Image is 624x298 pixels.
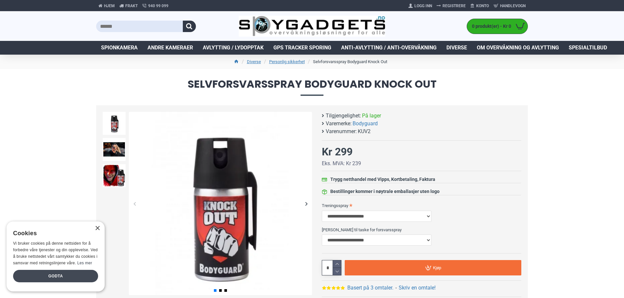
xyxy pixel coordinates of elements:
[322,200,521,211] label: Treningsspray
[467,23,513,30] span: 0 produkt(er) - Kr 0
[491,1,528,11] a: Handlevogn
[564,41,612,55] a: Spesialtilbud
[326,128,357,135] b: Varenummer:
[358,128,371,135] span: KUV2
[247,59,261,65] a: Diverse
[147,44,193,52] span: Andre kameraer
[269,59,305,65] a: Personlig sikkerhet
[269,41,336,55] a: GPS Tracker Sporing
[103,138,126,161] img: Forsvarsspray - Lovlig Pepperspray - SpyGadgets.no
[467,19,528,34] a: 0 produkt(er) - Kr 0
[301,198,312,209] div: Next slide
[330,188,440,195] div: Bestillinger kommer i nøytrale emballasjer uten logo
[13,226,94,240] div: Cookies
[322,144,353,160] div: Kr 299
[330,176,435,183] div: Trygg netthandel med Vipps, Kortbetaling, Faktura
[406,1,434,11] a: Logg Inn
[129,112,312,295] img: Forsvarsspray - Lovlig Pepperspray - SpyGadgets.no
[326,112,361,120] b: Tilgjengelighet:
[96,41,143,55] a: Spionkamera
[500,3,526,9] span: Handlevogn
[336,41,442,55] a: Anti-avlytting / Anti-overvåkning
[104,3,115,9] span: Hjem
[148,3,168,9] span: 940 99 099
[95,226,100,231] div: Close
[326,120,352,128] b: Varemerke:
[198,41,269,55] a: Avlytting / Lydopptak
[96,79,528,96] span: Selvforsvarsspray Bodyguard Knock Out
[341,44,437,52] span: Anti-avlytting / Anti-overvåkning
[347,284,393,292] a: Basert på 3 omtaler.
[224,289,227,292] span: Go to slide 3
[13,270,98,282] div: Godta
[125,3,138,9] span: Frakt
[434,1,468,11] a: Registrere
[442,41,472,55] a: Diverse
[477,44,559,52] span: Om overvåkning og avlytting
[414,3,432,9] span: Logg Inn
[13,241,98,265] span: Vi bruker cookies på denne nettsiden for å forbedre våre tjenester og din opplevelse. Ved å bruke...
[353,120,378,128] a: Bodyguard
[442,3,466,9] span: Registrere
[395,285,397,291] b: -
[143,41,198,55] a: Andre kameraer
[219,289,222,292] span: Go to slide 2
[472,41,564,55] a: Om overvåkning og avlytting
[129,198,140,209] div: Previous slide
[214,289,217,292] span: Go to slide 1
[433,266,441,270] span: Kjøp
[103,164,126,187] img: Forsvarsspray - Lovlig Pepperspray - SpyGadgets.no
[569,44,607,52] span: Spesialtilbud
[468,1,491,11] a: Konto
[446,44,467,52] span: Diverse
[322,224,521,235] label: [PERSON_NAME] til taske for forsvarsspray
[203,44,264,52] span: Avlytting / Lydopptak
[101,44,138,52] span: Spionkamera
[273,44,331,52] span: GPS Tracker Sporing
[103,112,126,135] img: Forsvarsspray - Lovlig Pepperspray - SpyGadgets.no
[239,16,386,37] img: SpyGadgets.no
[77,261,92,265] a: Les mer, opens a new window
[399,284,436,292] a: Skriv en omtale!
[476,3,489,9] span: Konto
[362,112,381,120] span: På lager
